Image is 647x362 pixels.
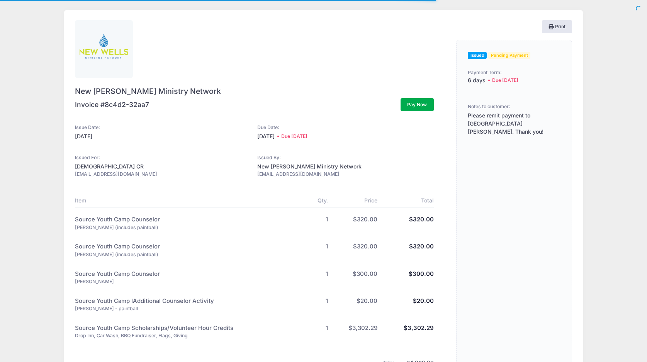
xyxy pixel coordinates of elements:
[257,154,433,161] div: Issued By:
[75,171,251,178] div: [EMAIL_ADDRESS][DOMAIN_NAME]
[332,235,381,262] td: $320.00
[257,124,433,131] div: Due Date:
[75,278,291,286] div: [PERSON_NAME]
[257,163,433,171] div: New [PERSON_NAME] Ministry Network
[75,100,149,110] div: Invoice #8c4d2-32aa7
[75,324,291,332] div: Source Youth Camp Scholarships/Volunteer Hour Credits
[75,224,291,231] div: [PERSON_NAME] (includes paintball)
[381,316,434,343] td: $3,302.29
[486,77,518,84] span: Due [DATE]
[75,305,291,313] div: [PERSON_NAME] - paintball
[468,52,487,59] span: Issued
[75,154,251,161] div: Issued For:
[381,235,434,262] td: $320.00
[75,297,291,305] div: Source Youth Camp IAdditional Counselor Activity
[295,235,332,262] td: 1
[75,270,291,278] div: Source Youth Camp Counselor
[295,193,332,208] th: Qty.
[75,215,291,224] div: Source Youth Camp Counselor
[295,262,332,289] td: 1
[75,242,291,251] div: Source Youth Camp Counselor
[332,316,381,343] td: $3,302.29
[257,171,433,178] div: [EMAIL_ADDRESS][DOMAIN_NAME]
[381,207,434,235] td: $320.00
[295,289,332,316] td: 1
[468,112,560,136] div: Please remit payment to [GEOGRAPHIC_DATA][PERSON_NAME]. Thank you!
[75,251,291,258] div: [PERSON_NAME] (includes paintball)
[468,76,560,85] div: 6 days
[542,20,572,33] button: Print
[381,289,434,316] td: $20.00
[295,207,332,235] td: 1
[381,262,434,289] td: $300.00
[381,193,434,208] th: Total
[332,262,381,289] td: $300.00
[332,193,381,208] th: Price
[75,163,251,171] div: [DEMOGRAPHIC_DATA] CR
[75,86,430,97] span: New [PERSON_NAME] Ministry Network
[488,52,530,59] span: Pending Payment
[332,289,381,316] td: $20.00
[332,207,381,235] td: $320.00
[257,133,277,141] span: [DATE]
[277,133,308,140] span: Due [DATE]
[468,103,510,110] div: Notes to customer:
[75,193,295,208] th: Item
[401,98,434,111] button: Pay Now
[468,69,560,76] div: Payment Term:
[75,133,251,141] div: [DATE]
[80,25,128,73] img: logo
[295,316,332,343] td: 1
[75,124,251,131] div: Issue Date:
[75,332,291,340] div: Drop Inn, Car Wash, BBQ Fundraiser, Flags, Giving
